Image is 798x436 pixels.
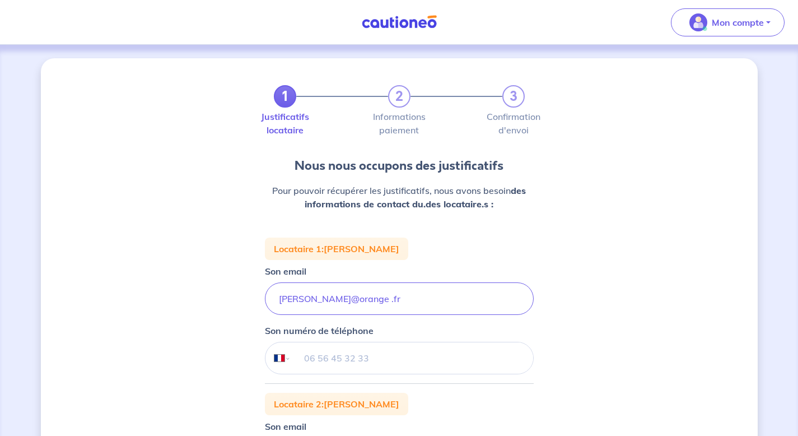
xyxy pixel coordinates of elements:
[388,112,410,134] label: Informations paiement
[295,157,503,175] h3: Nous nous occupons des justificatifs
[689,13,707,31] img: illu_account_valid_menu.svg
[321,243,399,254] span: : [PERSON_NAME]
[671,8,785,36] button: illu_account_valid_menu.svgMon compte
[274,85,296,108] a: 1
[265,238,408,260] label: Locataire 1
[265,282,534,315] input: sdurand@gmail.com
[265,393,408,415] label: Locataire 2
[291,342,533,374] input: 06 56 45 32 33
[265,324,374,337] p: Son numéro de téléphone
[265,420,306,433] p: Son email
[269,184,529,211] p: Pour pouvoir récupérer les justificatifs, nous avons besoin
[357,15,441,29] img: Cautioneo
[502,112,525,134] label: Confirmation d'envoi
[321,398,399,410] span: : [PERSON_NAME]
[265,265,306,278] p: Son email
[712,16,764,29] p: Mon compte
[274,112,296,134] label: Justificatifs locataire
